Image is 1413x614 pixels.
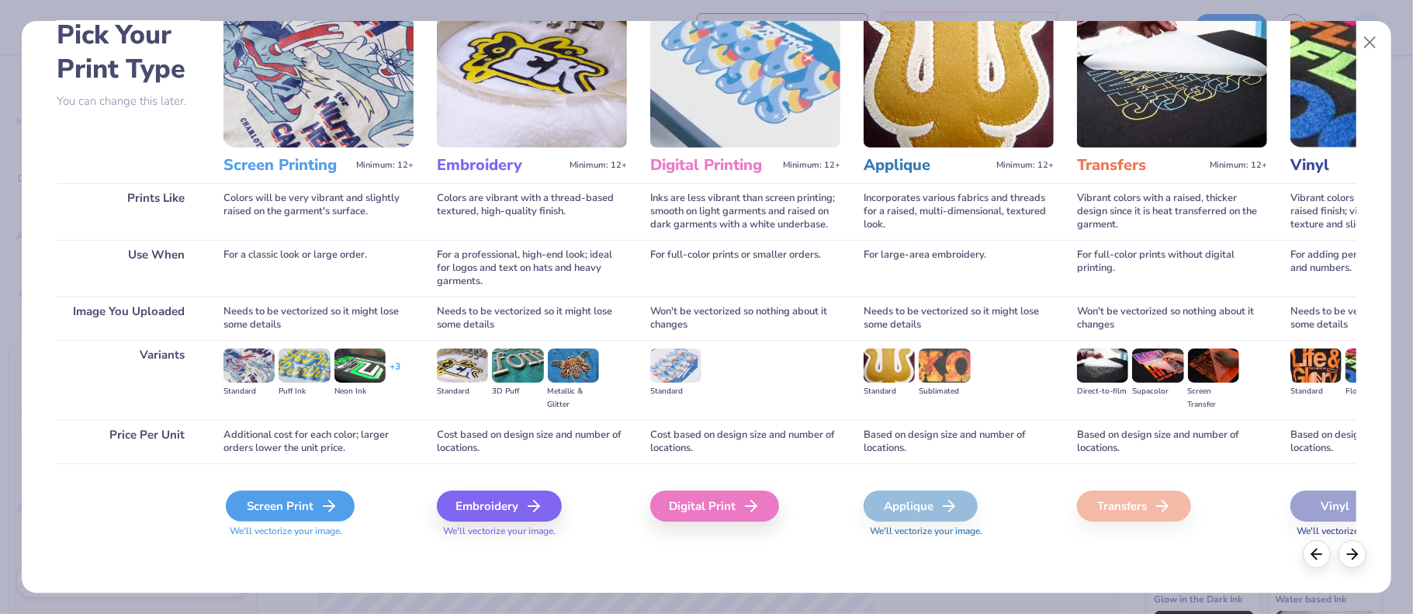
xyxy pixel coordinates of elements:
[783,160,840,171] span: Minimum: 12+
[279,349,330,383] img: Puff Ink
[650,297,840,340] div: Won't be vectorized so nothing about it changes
[1077,491,1191,522] div: Transfers
[1345,385,1397,398] div: Flock
[437,297,627,340] div: Needs to be vectorized so it might lose some details
[570,160,627,171] span: Minimum: 12+
[864,491,978,522] div: Applique
[437,491,562,522] div: Embroidery
[1077,155,1203,175] h3: Transfers
[57,95,200,108] p: You can change this later.
[334,385,386,398] div: Neon Ink
[437,155,563,175] h3: Embroidery
[223,183,414,240] div: Colors will be very vibrant and slightly raised on the garment's surface.
[57,183,200,240] div: Prints Like
[864,297,1054,340] div: Needs to be vectorized so it might lose some details
[1188,385,1239,411] div: Screen Transfer
[650,385,701,398] div: Standard
[1355,28,1384,57] button: Close
[1132,385,1183,398] div: Supacolor
[226,491,355,522] div: Screen Print
[57,420,200,463] div: Price Per Unit
[223,525,414,538] span: We'll vectorize your image.
[996,160,1054,171] span: Minimum: 12+
[1132,349,1183,383] img: Supacolor
[437,385,488,398] div: Standard
[279,385,330,398] div: Puff Ink
[57,240,200,297] div: Use When
[437,183,627,240] div: Colors are vibrant with a thread-based textured, high-quality finish.
[548,385,599,411] div: Metallic & Glitter
[864,525,1054,538] span: We'll vectorize your image.
[864,385,915,398] div: Standard
[1345,349,1397,383] img: Flock
[437,240,627,297] div: For a professional, high-end look; ideal for logos and text on hats and heavy garments.
[1290,349,1342,383] img: Standard
[650,420,840,463] div: Cost based on design size and number of locations.
[390,360,400,387] div: + 3
[1077,183,1267,240] div: Vibrant colors with a raised, thicker design since it is heat transferred on the garment.
[864,420,1054,463] div: Based on design size and number of locations.
[650,155,777,175] h3: Digital Printing
[864,183,1054,240] div: Incorporates various fabrics and threads for a raised, multi-dimensional, textured look.
[548,349,599,383] img: Metallic & Glitter
[919,349,970,383] img: Sublimated
[864,155,990,175] h3: Applique
[57,18,200,86] h2: Pick Your Print Type
[223,155,350,175] h3: Screen Printing
[864,240,1054,297] div: For large-area embroidery.
[919,385,970,398] div: Sublimated
[1188,349,1239,383] img: Screen Transfer
[1077,349,1128,383] img: Direct-to-film
[1210,160,1267,171] span: Minimum: 12+
[437,420,627,463] div: Cost based on design size and number of locations.
[223,240,414,297] div: For a classic look or large order.
[223,349,275,383] img: Standard
[334,349,386,383] img: Neon Ink
[650,183,840,240] div: Inks are less vibrant than screen printing; smooth on light garments and raised on dark garments ...
[1290,491,1404,522] div: Vinyl
[650,491,779,522] div: Digital Print
[437,349,488,383] img: Standard
[1290,385,1342,398] div: Standard
[223,385,275,398] div: Standard
[492,385,543,398] div: 3D Puff
[1077,297,1267,340] div: Won't be vectorized so nothing about it changes
[650,240,840,297] div: For full-color prints or smaller orders.
[57,340,200,420] div: Variants
[223,420,414,463] div: Additional cost for each color; larger orders lower the unit price.
[864,349,915,383] img: Standard
[1077,240,1267,297] div: For full-color prints without digital printing.
[223,297,414,340] div: Needs to be vectorized so it might lose some details
[57,297,200,340] div: Image You Uploaded
[1077,420,1267,463] div: Based on design size and number of locations.
[437,525,627,538] span: We'll vectorize your image.
[1077,385,1128,398] div: Direct-to-film
[492,349,543,383] img: 3D Puff
[356,160,414,171] span: Minimum: 12+
[650,349,701,383] img: Standard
